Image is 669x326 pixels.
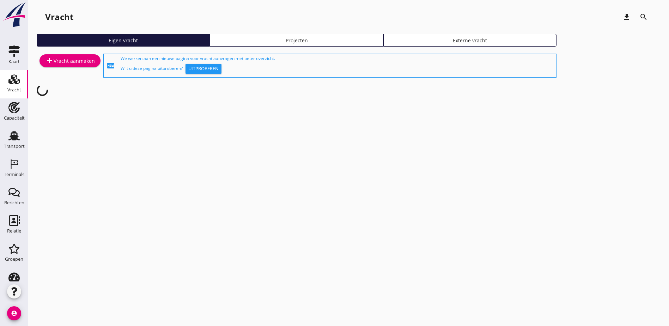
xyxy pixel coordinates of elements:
div: Transport [4,144,25,149]
div: We werken aan een nieuwe pagina voor vracht aanvragen met beter overzicht. Wilt u deze pagina uit... [121,55,553,76]
i: download [622,13,631,21]
div: Vracht [45,11,73,23]
div: Kaart [8,59,20,64]
i: add [45,56,54,65]
i: account_circle [7,306,21,320]
button: Uitproberen [186,64,221,74]
div: Relatie [7,229,21,233]
a: Vracht aanmaken [39,54,101,67]
div: Terminals [4,172,24,177]
div: Eigen vracht [40,37,207,44]
div: Projecten [213,37,380,44]
div: Externe vracht [387,37,553,44]
a: Projecten [210,34,383,47]
div: Vracht [7,87,21,92]
a: Externe vracht [383,34,557,47]
div: Uitproberen [188,65,219,72]
a: Eigen vracht [37,34,210,47]
div: Capaciteit [4,116,25,120]
div: Vracht aanmaken [45,56,95,65]
div: Groepen [5,257,23,261]
div: Berichten [4,200,24,205]
i: search [639,13,648,21]
img: logo-small.a267ee39.svg [1,2,27,28]
i: fiber_new [107,61,115,70]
